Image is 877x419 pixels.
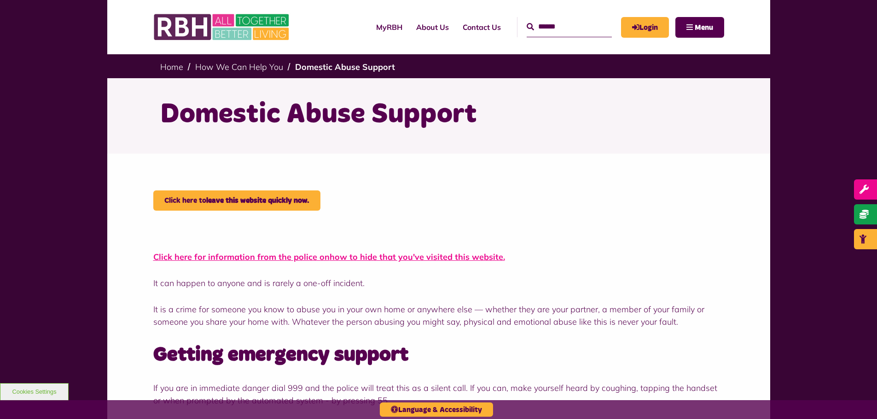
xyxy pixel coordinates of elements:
[153,277,724,289] p: It can happen to anyone and is rarely a one-off incident.
[160,97,717,132] h1: Domestic Abuse Support
[675,17,724,38] button: Navigation
[369,15,409,40] a: MyRBH
[206,197,309,204] strong: leave this website quickly now.
[695,24,713,31] span: Menu
[153,344,408,365] strong: Getting emergency support
[160,62,183,72] a: Home
[621,17,669,38] a: MyRBH
[153,252,505,262] a: Click here for information from the police onhow to hide that you've visited this website.
[380,402,493,417] button: Language & Accessibility
[153,9,291,45] img: RBH
[409,15,456,40] a: About Us
[836,378,877,419] iframe: Netcall Web Assistant for live chat
[330,252,505,262] strong: how to hide that you've visited this website.
[295,62,395,72] a: Domestic Abuse Support
[153,190,320,211] a: Click here toleave this website quickly now.
[456,15,508,40] a: Contact Us
[195,62,283,72] a: How We Can Help You
[153,303,724,328] p: It is a crime for someone you know to abuse you in your own home or anywhere else — whether they ...
[153,382,724,407] p: If you are in immediate danger dial 999 and the police will treat this as a silent call. If you c...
